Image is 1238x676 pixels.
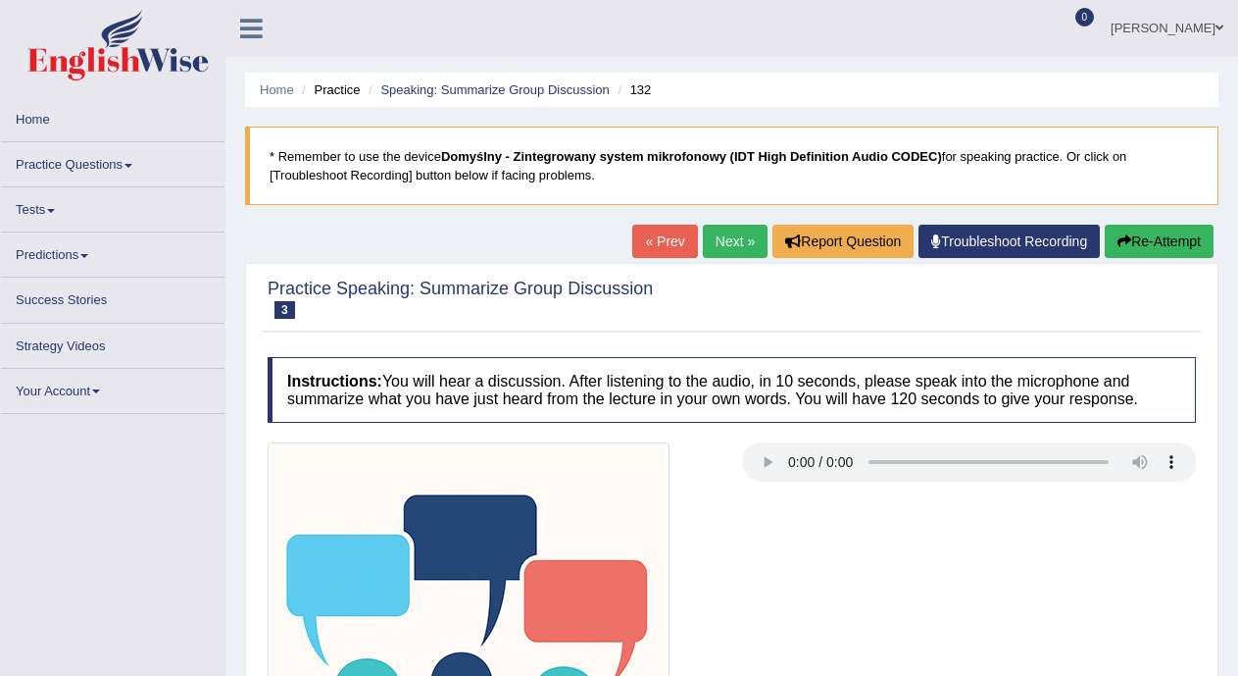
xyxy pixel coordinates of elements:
a: Next » [703,225,768,258]
a: « Prev [632,225,697,258]
a: Speaking: Summarize Group Discussion [380,82,609,97]
li: 132 [613,80,651,99]
blockquote: * Remember to use the device for speaking practice. Or click on [Troubleshoot Recording] button b... [245,127,1218,205]
button: Report Question [772,225,914,258]
li: Practice [297,80,360,99]
b: Instructions: [287,373,382,390]
a: Practice Questions [1,142,224,181]
span: 0 [1075,8,1095,26]
a: Home [1,97,224,135]
a: Home [260,82,294,97]
span: 3 [274,301,295,319]
h2: Practice Speaking: Summarize Group Discussion [268,280,653,319]
a: Strategy Videos [1,324,224,362]
a: Troubleshoot Recording [918,225,1100,258]
b: Domyślny - Zintegrowany system mikrofonowy (IDT High Definition Audio CODEC) [441,149,942,164]
a: Success Stories [1,278,224,316]
button: Re-Attempt [1105,225,1213,258]
a: Your Account [1,369,224,407]
h4: You will hear a discussion. After listening to the audio, in 10 seconds, please speak into the mi... [268,357,1196,423]
a: Predictions [1,233,224,271]
a: Tests [1,187,224,226]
